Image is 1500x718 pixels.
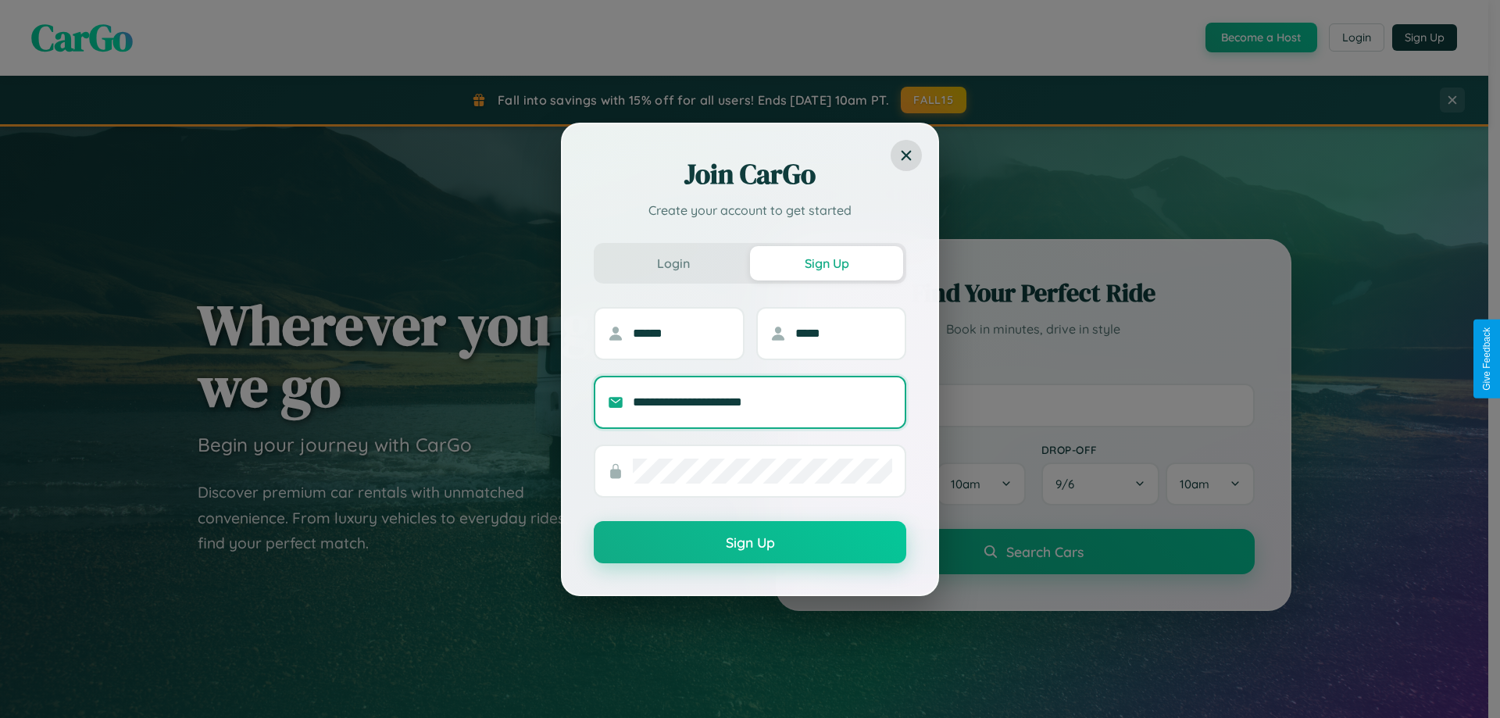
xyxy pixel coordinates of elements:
p: Create your account to get started [594,201,906,220]
h2: Join CarGo [594,155,906,193]
button: Login [597,246,750,280]
button: Sign Up [750,246,903,280]
div: Give Feedback [1481,327,1492,391]
button: Sign Up [594,521,906,563]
